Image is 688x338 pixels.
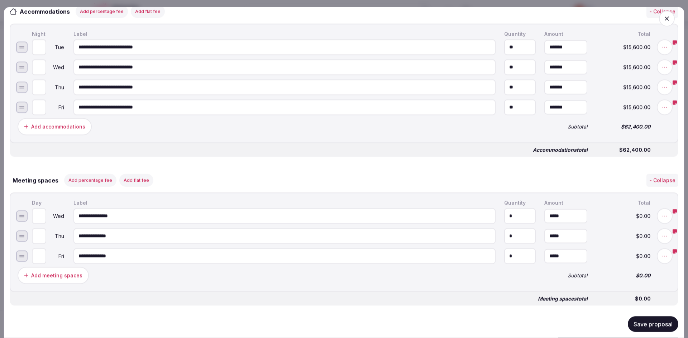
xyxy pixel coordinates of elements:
button: Add accommodations [18,118,92,135]
div: Fri [48,105,65,110]
span: $0.00 [596,273,650,278]
h3: Meeting spaces [10,176,58,185]
span: $15,600.00 [596,45,650,50]
div: Fri [48,254,65,259]
button: - Collapse [646,174,678,187]
span: Accommodations total [533,147,588,152]
span: Meeting spaces total [538,296,588,301]
button: Add flat fee [119,174,153,187]
div: Amount [543,199,589,207]
div: Total [594,199,652,207]
span: $62,400.00 [596,147,651,152]
span: $15,600.00 [596,85,650,90]
div: Wed [48,214,65,219]
div: Thu [48,85,65,90]
div: Thu [48,234,65,239]
span: $0.00 [596,214,650,219]
span: $62,400.00 [596,124,650,129]
div: Day [30,199,66,207]
span: $0.00 [596,296,651,301]
div: Wed [48,65,65,70]
div: Quantity [503,199,537,207]
span: $0.00 [596,234,650,239]
div: Label [72,30,497,38]
div: Subtotal [543,271,589,279]
div: Label [72,199,497,207]
div: Tue [48,45,65,50]
div: Total [594,30,652,38]
button: Add percentage fee [64,174,116,187]
div: Quantity [503,30,537,38]
button: Add meeting spaces [18,267,89,284]
div: Amount [543,30,589,38]
div: Night [30,30,66,38]
span: $0.00 [596,254,650,259]
div: Add meeting spaces [31,272,82,279]
span: $15,600.00 [596,65,650,70]
button: Save proposal [628,316,678,332]
span: $15,600.00 [596,105,650,110]
div: Add accommodations [31,123,85,130]
div: Subtotal [543,123,589,131]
